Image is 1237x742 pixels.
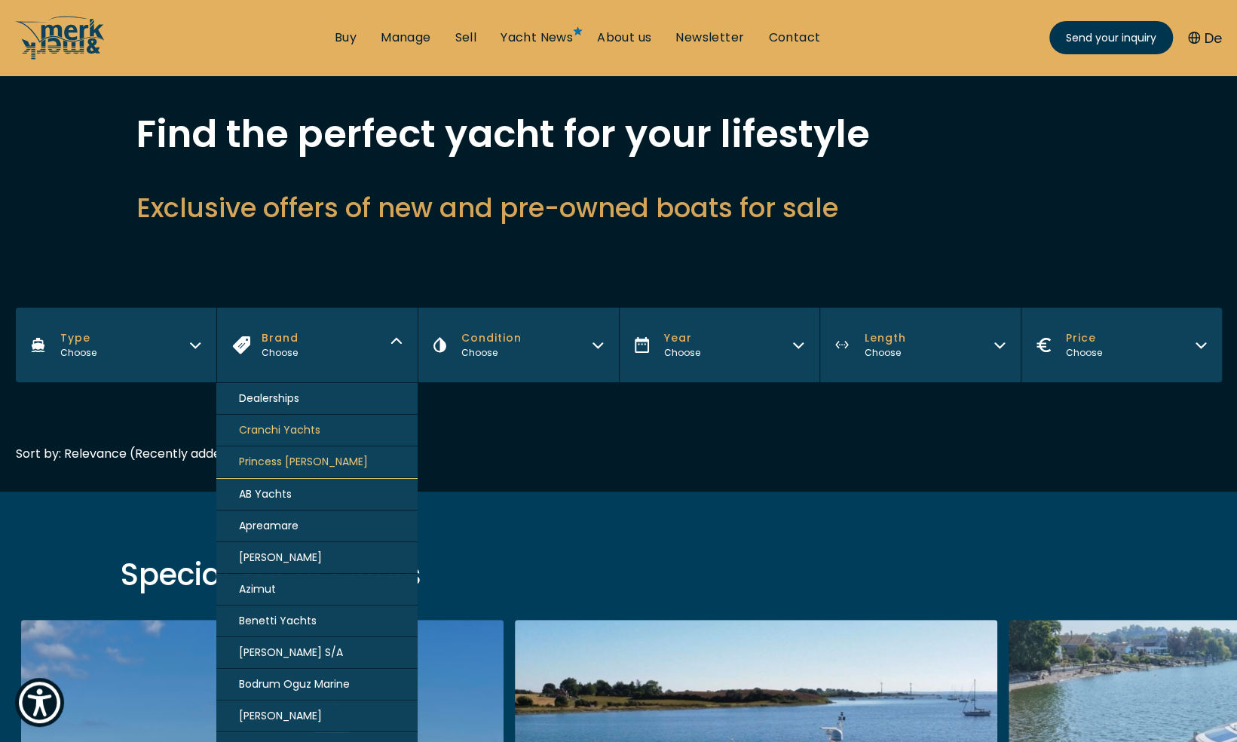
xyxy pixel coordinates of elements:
a: Yacht News [501,29,573,46]
span: Send your inquiry [1066,30,1156,46]
a: Sell [455,29,476,46]
div: Choose [1066,346,1102,360]
div: Choose [60,346,96,360]
span: Apreamare [239,518,299,534]
a: Buy [335,29,357,46]
span: Brand [262,330,299,346]
span: Cranchi Yachts [239,422,320,438]
a: Manage [381,29,430,46]
span: Azimut [239,581,276,597]
div: Dealerships [216,383,418,415]
span: Benetti Yachts [239,613,317,629]
div: Choose [664,346,700,360]
span: Price [1066,330,1102,346]
a: Newsletter [675,29,744,46]
a: / [15,48,106,65]
span: Year [664,330,700,346]
div: Sort by: Relevance (Recently added) [16,444,234,463]
button: De [1188,28,1222,48]
span: Type [60,330,96,346]
button: Brand [216,308,418,382]
button: Bodrum Oguz Marine [216,669,418,701]
span: AB Yachts [239,486,292,502]
h2: Exclusive offers of new and pre-owned boats for sale [136,189,1101,226]
span: Length [865,330,906,346]
button: Princess [PERSON_NAME] [216,446,418,478]
a: Contact [768,29,820,46]
button: AB Yachts [216,478,418,511]
h1: Find the perfect yacht for your lifestyle [136,115,1101,153]
button: [PERSON_NAME] [216,542,418,574]
div: Choose [865,346,906,360]
button: Price [1021,308,1222,382]
button: Type [16,308,217,382]
button: Condition [418,308,619,382]
button: Year [619,308,820,382]
button: Show Accessibility Preferences [15,678,64,727]
button: Cranchi Yachts [216,415,418,446]
a: Send your inquiry [1049,21,1173,54]
span: [PERSON_NAME] S/A [239,645,343,661]
span: Princess [PERSON_NAME] [239,454,368,470]
span: Bodrum Oguz Marine [239,676,350,692]
span: [PERSON_NAME] [239,708,322,724]
span: [PERSON_NAME] [239,550,322,566]
a: About us [597,29,651,46]
button: Length [819,308,1021,382]
span: Condition [461,330,522,346]
button: Azimut [216,574,418,606]
button: [PERSON_NAME] [216,701,418,732]
button: Benetti Yachts [216,606,418,637]
div: Choose [461,346,522,360]
button: [PERSON_NAME] S/A [216,637,418,669]
button: Apreamare [216,511,418,542]
div: Choose [262,346,299,360]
